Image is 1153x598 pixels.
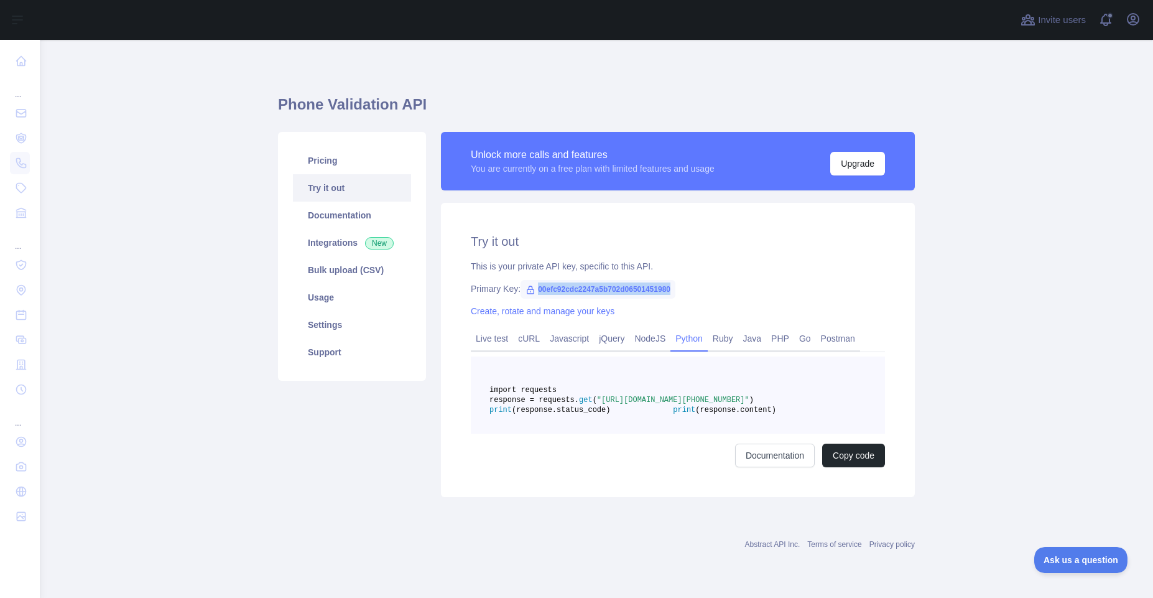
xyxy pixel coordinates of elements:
[545,329,594,348] a: Javascript
[489,386,557,395] span: import requests
[471,283,885,295] div: Primary Key:
[471,162,715,175] div: You are currently on a free plan with limited features and usage
[293,311,411,339] a: Settings
[745,540,800,549] a: Abstract API Inc.
[695,406,776,414] span: (response.content)
[738,329,767,348] a: Java
[293,229,411,256] a: Integrations New
[293,147,411,174] a: Pricing
[293,174,411,202] a: Try it out
[521,280,675,299] span: 00efc92cdc2247a5b702d06501451980
[807,540,861,549] a: Terms of service
[471,260,885,273] div: This is your private API key, specific to this API.
[593,396,597,404] span: (
[822,444,885,467] button: Copy code
[293,256,411,284] a: Bulk upload (CSV)
[471,147,715,162] div: Unlock more calls and features
[278,95,915,124] h1: Phone Validation API
[489,406,512,414] span: print
[869,540,915,549] a: Privacy policy
[471,233,885,250] h2: Try it out
[816,329,860,348] a: Postman
[794,329,816,348] a: Go
[471,329,513,348] a: Live test
[594,329,629,348] a: jQuery
[10,403,30,428] div: ...
[597,396,749,404] span: "[URL][DOMAIN_NAME][PHONE_NUMBER]"
[735,444,815,467] a: Documentation
[629,329,670,348] a: NodeJS
[749,396,754,404] span: )
[293,284,411,311] a: Usage
[10,227,30,251] div: ...
[1018,10,1088,30] button: Invite users
[708,329,738,348] a: Ruby
[670,329,708,348] a: Python
[10,75,30,100] div: ...
[673,406,695,414] span: print
[365,237,394,250] span: New
[512,406,610,414] span: (response.status_code)
[1038,13,1086,27] span: Invite users
[579,396,593,404] span: get
[830,152,885,175] button: Upgrade
[1034,547,1128,573] iframe: Toggle Customer Support
[513,329,545,348] a: cURL
[471,306,614,316] a: Create, rotate and manage your keys
[293,202,411,229] a: Documentation
[766,329,794,348] a: PHP
[489,396,579,404] span: response = requests.
[293,339,411,366] a: Support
